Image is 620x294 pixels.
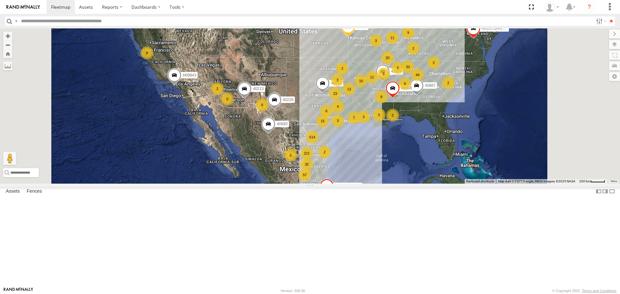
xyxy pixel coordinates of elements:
label: Dock Summary Table to the Left [595,187,602,196]
div: 57 [298,168,311,181]
div: 2 [407,42,420,55]
span: 40887 [425,83,436,88]
label: Search Query [14,16,19,26]
div: 2 [442,76,455,89]
span: 42324 [391,69,402,74]
span: 40308 [401,86,412,90]
button: Zoom Home [3,49,12,58]
span: 200 km [579,179,590,183]
span: Map data ©2025 Google, INEGI Imagery ©2025 NASA [498,179,575,183]
label: Measure [3,61,12,70]
div: 33 [401,60,414,73]
div: 5 [221,93,234,106]
div: 11 [366,71,378,84]
div: 32 [300,158,313,171]
span: 40213 [253,86,263,91]
span: H09843 [183,73,196,77]
label: Fences [24,187,45,196]
div: Version: 306.00 [281,289,305,293]
div: 7 [347,111,360,124]
div: 3 [331,74,344,86]
div: 514 [306,131,319,144]
div: 5 [373,108,386,121]
img: rand-logo.svg [6,5,40,9]
div: 8 [140,46,153,59]
div: 4 [331,100,344,113]
label: Hide Summary Table [609,187,615,196]
div: © Copyright 2025 - [552,289,616,293]
button: Zoom in [3,32,12,40]
div: 2 [318,146,331,158]
div: 2 [336,62,349,75]
div: 5 [391,61,404,74]
div: 6 [398,77,411,90]
div: 3 [357,110,370,123]
span: 40335 DAÑADO [482,26,510,31]
a: Terms and Conditions [582,289,616,293]
div: 20 [381,51,394,64]
button: Keyboard shortcuts [466,179,494,184]
div: 6 [256,98,269,111]
label: Map Settings [609,72,620,81]
div: 8 [375,90,388,103]
div: 44 [411,68,424,81]
div: 3 [369,34,382,47]
div: 10 [355,75,367,87]
span: 40683 [277,122,287,127]
label: Assets [3,187,23,196]
button: Zoom out [3,40,12,49]
div: 2 [427,56,440,69]
div: 2 [386,109,399,122]
div: 2 [211,82,224,95]
div: 9 [402,26,415,39]
a: Terms (opens in new tab) [610,180,617,182]
label: Search Filter Options [594,16,607,26]
div: 11 [386,31,399,44]
label: Dock Summary Table to the Right [602,187,608,196]
div: 2 [284,148,297,161]
a: Visit our Website [4,288,33,294]
button: Drag Pegman onto the map to open Street View [3,152,16,165]
div: 3 [331,114,344,127]
div: 15 [316,115,329,127]
div: 6 [320,105,333,117]
button: Map Scale: 200 km per 42 pixels [577,179,607,184]
div: 221 [300,147,313,160]
div: Aurora Salinas [542,2,561,12]
div: 13 [343,83,356,96]
div: 5 [377,67,390,80]
span: 40226 [283,98,294,102]
div: 23 [329,87,342,100]
i: ? [584,2,594,12]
